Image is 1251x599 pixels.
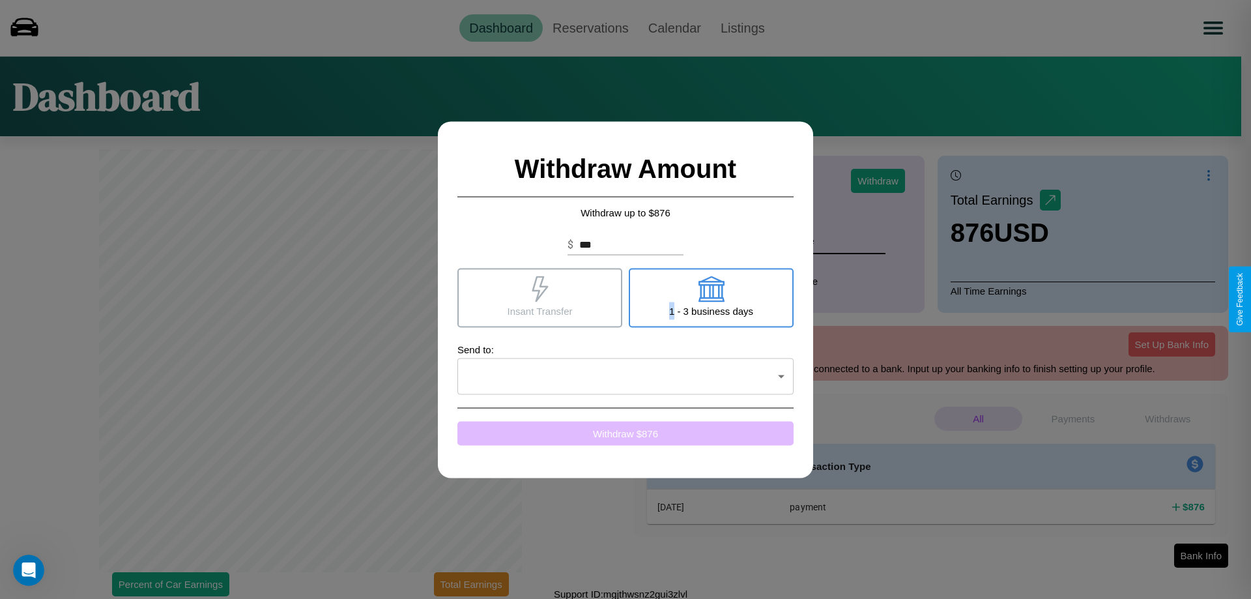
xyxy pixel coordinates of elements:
p: 1 - 3 business days [669,302,753,319]
button: Withdraw $876 [457,421,794,445]
h2: Withdraw Amount [457,141,794,197]
p: Send to: [457,340,794,358]
div: Give Feedback [1235,273,1244,326]
p: Insant Transfer [507,302,572,319]
p: Withdraw up to $ 876 [457,203,794,221]
p: $ [568,237,573,252]
iframe: Intercom live chat [13,555,44,586]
